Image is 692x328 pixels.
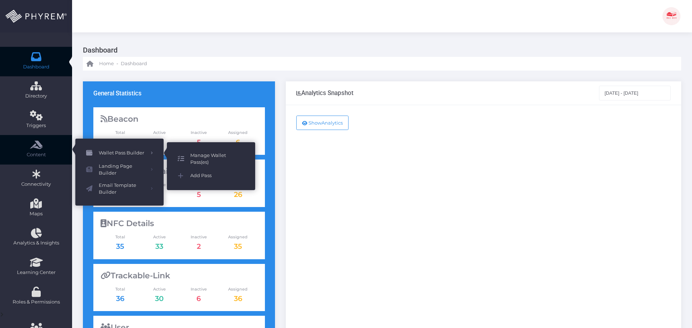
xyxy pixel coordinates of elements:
span: Manage Wallet Pass(es) [190,152,244,166]
a: 6 [196,294,201,303]
a: 2 [197,242,201,251]
a: 1 [158,138,161,147]
li: - [115,60,119,67]
a: Home [86,57,114,71]
span: Inactive [179,130,218,136]
span: Content [5,151,67,158]
input: Select Date Range [599,86,671,100]
a: 26 [234,190,242,199]
div: NFC Details [101,219,258,228]
span: Wallet Pass Builder [99,148,146,158]
span: Analytics & Insights [5,239,67,247]
div: Trackable-Link [101,271,258,280]
span: Inactive [179,234,218,240]
a: Landing Page Builder [75,160,164,179]
a: Wallet Pass Builder [75,146,164,160]
a: 30 [155,294,164,303]
h3: Dashboard [83,43,676,57]
a: Dashboard [121,57,147,71]
span: Total [101,234,140,240]
span: Inactive [179,286,218,292]
span: Home [99,60,114,67]
button: ShowAnalytics [296,116,349,130]
span: Active [140,130,179,136]
span: Add Pass [190,171,244,180]
a: 6 [118,138,122,147]
span: Learning Center [5,269,67,276]
span: Connectivity [5,181,67,188]
span: Maps [30,210,43,217]
a: Email Template Builder [75,179,164,198]
span: Active [140,286,179,292]
span: Dashboard [121,60,147,67]
a: 33 [155,242,163,251]
a: 35 [116,242,124,251]
span: Active [140,234,179,240]
span: Total [101,130,140,136]
a: 6 [236,138,240,147]
span: Show [309,120,321,126]
span: Total [101,286,140,292]
span: Directory [5,93,67,100]
span: Landing Page Builder [99,163,146,177]
a: 35 [234,242,242,251]
a: Manage Wallet Pass(es) [167,149,255,169]
span: Assigned [218,130,258,136]
span: Triggers [5,122,67,129]
a: 36 [116,294,124,303]
a: 5 [197,190,201,199]
span: Assigned [218,286,258,292]
span: Email Template Builder [99,182,146,196]
span: Roles & Permissions [5,298,67,306]
a: 36 [234,294,242,303]
h3: General Statistics [93,90,142,97]
div: Analytics Snapshot [296,89,354,96]
span: Assigned [218,234,258,240]
a: 5 [197,138,201,147]
span: Dashboard [23,63,49,71]
div: Beacon [101,114,258,124]
a: Add Pass [167,169,255,183]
